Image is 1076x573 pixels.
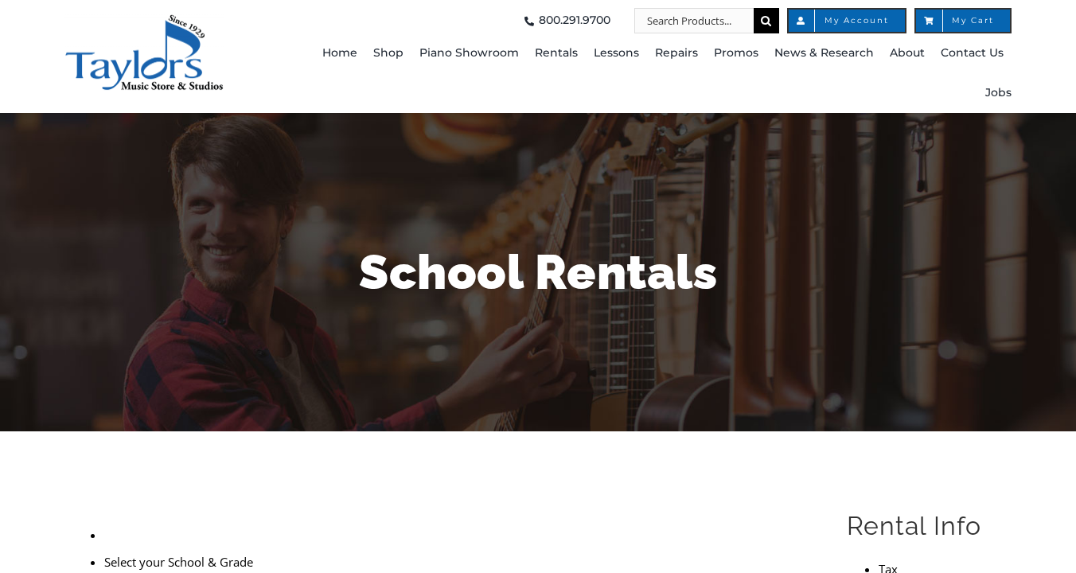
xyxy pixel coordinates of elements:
span: Contact Us [941,41,1004,66]
nav: Top Right [310,8,1012,33]
span: Rentals [535,41,578,66]
h1: School Rentals [72,239,1004,306]
a: taylors-music-store-west-chester [64,12,224,28]
a: Promos [714,33,758,73]
span: Piano Showroom [419,41,519,66]
a: Rentals [535,33,578,73]
span: About [890,41,925,66]
span: My Account [805,17,889,25]
input: Search Products... [634,8,754,33]
a: 800.291.9700 [520,8,610,33]
a: About [890,33,925,73]
a: Contact Us [941,33,1004,73]
h2: Rental Info [847,509,1004,543]
span: Promos [714,41,758,66]
span: Home [322,41,357,66]
span: 800.291.9700 [539,8,610,33]
nav: Main Menu [310,33,1012,113]
span: Repairs [655,41,698,66]
a: My Cart [914,8,1012,33]
span: Lessons [594,41,639,66]
a: Lessons [594,33,639,73]
a: News & Research [774,33,874,73]
span: Shop [373,41,403,66]
input: Search [754,8,779,33]
a: Shop [373,33,403,73]
span: News & Research [774,41,874,66]
a: Jobs [985,73,1012,113]
span: My Cart [932,17,994,25]
a: Piano Showroom [419,33,519,73]
span: Jobs [985,80,1012,106]
a: My Account [787,8,906,33]
a: Home [322,33,357,73]
a: Repairs [655,33,698,73]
